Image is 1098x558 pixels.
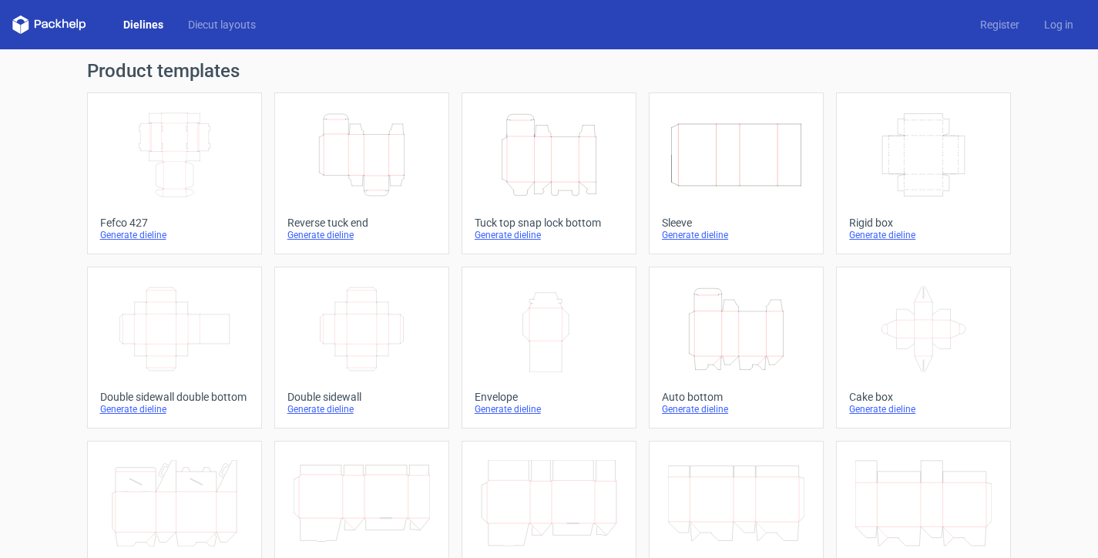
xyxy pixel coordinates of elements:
div: Sleeve [662,217,811,229]
div: Generate dieline [662,229,811,241]
div: Fefco 427 [100,217,249,229]
div: Auto bottom [662,391,811,403]
div: Generate dieline [287,229,436,241]
a: Reverse tuck endGenerate dieline [274,92,449,254]
a: Diecut layouts [176,17,268,32]
div: Envelope [475,391,623,403]
div: Cake box [849,391,998,403]
div: Generate dieline [849,403,998,415]
div: Double sidewall [287,391,436,403]
div: Reverse tuck end [287,217,436,229]
a: Log in [1032,17,1086,32]
h1: Product templates [87,62,1012,80]
div: Double sidewall double bottom [100,391,249,403]
div: Rigid box [849,217,998,229]
div: Generate dieline [287,403,436,415]
a: Double sidewall double bottomGenerate dieline [87,267,262,429]
a: Register [968,17,1032,32]
div: Generate dieline [849,229,998,241]
a: Auto bottomGenerate dieline [649,267,824,429]
div: Generate dieline [100,403,249,415]
a: Fefco 427Generate dieline [87,92,262,254]
a: EnvelopeGenerate dieline [462,267,636,429]
a: Cake boxGenerate dieline [836,267,1011,429]
div: Tuck top snap lock bottom [475,217,623,229]
a: Double sidewallGenerate dieline [274,267,449,429]
a: Tuck top snap lock bottomGenerate dieline [462,92,636,254]
a: Dielines [111,17,176,32]
div: Generate dieline [475,403,623,415]
div: Generate dieline [662,403,811,415]
a: SleeveGenerate dieline [649,92,824,254]
a: Rigid boxGenerate dieline [836,92,1011,254]
div: Generate dieline [475,229,623,241]
div: Generate dieline [100,229,249,241]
